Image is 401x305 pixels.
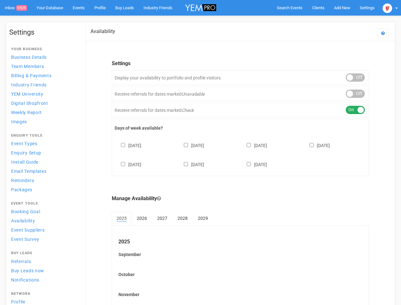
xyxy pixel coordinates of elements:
a: Event Survey [9,235,79,243]
a: 2026 [132,212,152,225]
span: Search Events [277,5,303,10]
label: Days of week available? [115,125,366,131]
input: [DATE] [184,143,188,147]
a: 2025 [112,212,131,225]
label: [DATE] [177,161,204,168]
a: YEM University [9,90,79,98]
a: Booking Goal [9,207,79,216]
a: Packages [9,185,79,194]
a: 2028 [173,212,192,225]
span: Event Suppliers [11,227,45,233]
label: [DATE] [303,142,330,149]
a: Availability [9,216,79,225]
img: open-uri20250107-2-1pbi2ie [383,3,392,13]
span: Team Members [11,64,44,69]
span: Weekly Report [11,110,42,115]
span: Event Survey [11,237,39,242]
span: Install Guide [11,159,38,165]
h2: Availability [90,29,115,34]
span: Billing & Payments [11,73,52,78]
span: Event Types [11,141,37,146]
label: [DATE] [240,161,267,168]
em: Unavailable [182,91,204,97]
span: Reminders [11,178,34,183]
label: September [118,251,362,258]
input: [DATE] [121,143,125,147]
span: Packages [11,187,32,192]
a: Event Types [9,139,79,148]
span: Email Templates [11,169,47,174]
h4: Buy Leads [11,251,77,255]
h4: Enquiry Tools [11,134,77,138]
em: Check [182,108,194,113]
label: [DATE] [115,142,141,149]
a: 2027 [152,212,172,225]
a: Weekly Report [9,108,79,117]
a: Notifications [9,275,79,284]
h1: Settings [9,29,79,36]
span: 9509 [16,5,27,11]
a: Event Suppliers [9,226,79,234]
a: Email Templates [9,167,79,175]
a: Images [9,117,79,126]
div: Receive referrals for dates marked [112,103,369,117]
legend: Manage Availability [112,195,369,202]
a: Team Members [9,62,79,71]
input: [DATE] [310,143,314,147]
span: Business Details [11,55,47,60]
h4: Network [11,292,77,296]
a: Enquiry Setup [9,148,79,157]
span: YEM University [11,91,43,97]
input: [DATE] [121,162,125,166]
span: Notifications [11,277,39,282]
span: Booking Goal [11,209,40,214]
a: Install Guide [9,158,79,166]
a: Business Details [9,53,79,61]
a: 2029 [193,212,213,225]
input: [DATE] [247,143,251,147]
label: October [118,271,362,278]
input: [DATE] [247,162,251,166]
h4: Your Business [11,47,77,51]
span: Add New [334,5,350,10]
span: Images [11,119,27,124]
a: Reminders [9,176,79,185]
a: Digital Shopfront [9,99,79,107]
a: Referrals [9,257,79,266]
span: Digital Shopfront [11,101,48,106]
span: Availability [11,218,35,223]
input: [DATE] [184,162,188,166]
a: Billing & Payments [9,71,79,80]
legend: 2025 [118,238,362,246]
a: Industry Friends [9,80,79,89]
label: [DATE] [177,142,204,149]
legend: Settings [112,60,369,67]
a: Buy Leads now [9,266,79,275]
h4: Event Tools [11,202,77,206]
span: Enquiry Setup [11,150,41,155]
label: November [118,291,362,298]
div: Display your availability to portfolio and profile visitors [112,70,369,85]
label: [DATE] [240,142,267,149]
div: Receive referrals for dates marked [112,86,369,101]
span: Clients [312,5,324,10]
label: [DATE] [115,161,141,168]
